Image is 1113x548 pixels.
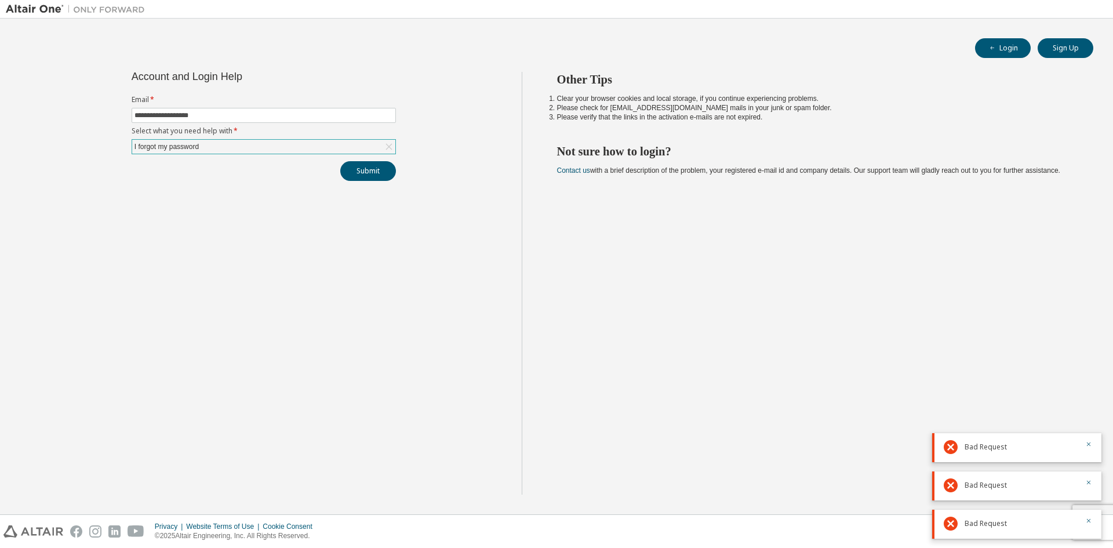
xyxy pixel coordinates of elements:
h2: Other Tips [557,72,1073,87]
li: Clear your browser cookies and local storage, if you continue experiencing problems. [557,94,1073,103]
a: Contact us [557,166,590,175]
img: youtube.svg [128,525,144,538]
h2: Not sure how to login? [557,144,1073,159]
button: Login [975,38,1031,58]
button: Sign Up [1038,38,1093,58]
div: Privacy [155,522,186,531]
div: I forgot my password [132,140,395,154]
div: Cookie Consent [263,522,319,531]
label: Select what you need help with [132,126,396,136]
label: Email [132,95,396,104]
div: Account and Login Help [132,72,343,81]
div: Website Terms of Use [186,522,263,531]
button: Submit [340,161,396,181]
p: © 2025 Altair Engineering, Inc. All Rights Reserved. [155,531,319,541]
img: linkedin.svg [108,525,121,538]
img: altair_logo.svg [3,525,63,538]
div: I forgot my password [133,140,201,153]
li: Please check for [EMAIL_ADDRESS][DOMAIN_NAME] mails in your junk or spam folder. [557,103,1073,112]
img: facebook.svg [70,525,82,538]
span: with a brief description of the problem, your registered e-mail id and company details. Our suppo... [557,166,1060,175]
span: Bad Request [965,481,1007,490]
span: Bad Request [965,519,1007,528]
img: instagram.svg [89,525,101,538]
li: Please verify that the links in the activation e-mails are not expired. [557,112,1073,122]
span: Bad Request [965,442,1007,452]
img: Altair One [6,3,151,15]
